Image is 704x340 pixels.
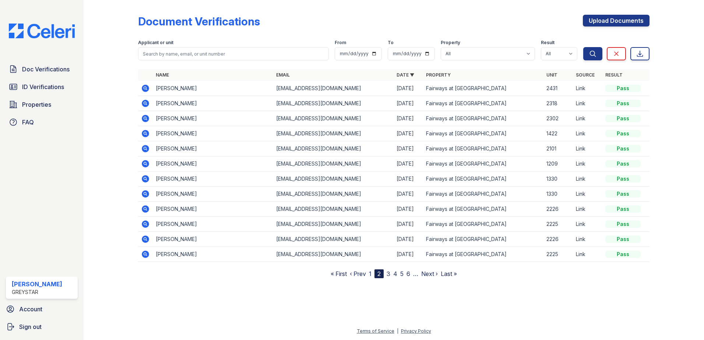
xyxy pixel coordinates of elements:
[605,190,641,198] div: Pass
[397,328,398,334] div: |
[543,187,573,202] td: 1330
[6,115,78,130] a: FAQ
[153,202,273,217] td: [PERSON_NAME]
[153,156,273,171] td: [PERSON_NAME]
[605,130,641,137] div: Pass
[401,328,431,334] a: Privacy Policy
[543,111,573,126] td: 2302
[543,202,573,217] td: 2226
[22,65,70,74] span: Doc Verifications
[273,247,394,262] td: [EMAIL_ADDRESS][DOMAIN_NAME]
[423,187,543,202] td: Fairways at [GEOGRAPHIC_DATA]
[573,202,602,217] td: Link
[273,141,394,156] td: [EMAIL_ADDRESS][DOMAIN_NAME]
[573,217,602,232] td: Link
[153,171,273,187] td: [PERSON_NAME]
[423,96,543,111] td: Fairways at [GEOGRAPHIC_DATA]
[423,232,543,247] td: Fairways at [GEOGRAPHIC_DATA]
[22,118,34,127] span: FAQ
[423,247,543,262] td: Fairways at [GEOGRAPHIC_DATA]
[357,328,394,334] a: Terms of Service
[394,96,423,111] td: [DATE]
[605,175,641,183] div: Pass
[273,217,394,232] td: [EMAIL_ADDRESS][DOMAIN_NAME]
[394,247,423,262] td: [DATE]
[394,111,423,126] td: [DATE]
[394,187,423,202] td: [DATE]
[335,40,346,46] label: From
[543,96,573,111] td: 2318
[605,115,641,122] div: Pass
[273,171,394,187] td: [EMAIL_ADDRESS][DOMAIN_NAME]
[12,288,62,296] div: Greystar
[413,269,418,278] span: …
[3,319,81,334] a: Sign out
[273,187,394,202] td: [EMAIL_ADDRESS][DOMAIN_NAME]
[273,81,394,96] td: [EMAIL_ADDRESS][DOMAIN_NAME]
[397,72,414,78] a: Date ▼
[573,171,602,187] td: Link
[583,15,650,26] a: Upload Documents
[3,302,81,316] a: Account
[138,40,173,46] label: Applicant or unit
[605,205,641,213] div: Pass
[22,82,64,91] span: ID Verifications
[543,247,573,262] td: 2225
[153,126,273,141] td: [PERSON_NAME]
[153,81,273,96] td: [PERSON_NAME]
[605,235,641,243] div: Pass
[394,171,423,187] td: [DATE]
[19,305,42,314] span: Account
[605,220,641,228] div: Pass
[153,111,273,126] td: [PERSON_NAME]
[6,97,78,112] a: Properties
[153,247,273,262] td: [PERSON_NAME]
[605,145,641,152] div: Pass
[423,126,543,141] td: Fairways at [GEOGRAPHIC_DATA]
[273,202,394,217] td: [EMAIL_ADDRESS][DOMAIN_NAME]
[369,270,372,277] a: 1
[441,270,457,277] a: Last »
[573,232,602,247] td: Link
[605,85,641,92] div: Pass
[138,15,260,28] div: Document Verifications
[276,72,290,78] a: Email
[573,126,602,141] td: Link
[541,40,555,46] label: Result
[12,280,62,288] div: [PERSON_NAME]
[423,81,543,96] td: Fairways at [GEOGRAPHIC_DATA]
[19,322,42,331] span: Sign out
[394,126,423,141] td: [DATE]
[573,81,602,96] td: Link
[421,270,438,277] a: Next ›
[22,100,51,109] span: Properties
[573,111,602,126] td: Link
[543,156,573,171] td: 1209
[441,40,460,46] label: Property
[394,232,423,247] td: [DATE]
[573,141,602,156] td: Link
[573,247,602,262] td: Link
[273,156,394,171] td: [EMAIL_ADDRESS][DOMAIN_NAME]
[3,24,81,38] img: CE_Logo_Blue-a8612792a0a2168367f1c8372b55b34899dd931a85d93a1a3d3e32e68fde9ad4.png
[543,232,573,247] td: 2226
[543,141,573,156] td: 2101
[543,126,573,141] td: 1422
[400,270,404,277] a: 5
[605,160,641,167] div: Pass
[605,100,641,107] div: Pass
[426,72,451,78] a: Property
[387,270,390,277] a: 3
[156,72,169,78] a: Name
[605,72,623,78] a: Result
[394,81,423,96] td: [DATE]
[273,96,394,111] td: [EMAIL_ADDRESS][DOMAIN_NAME]
[331,270,347,277] a: « First
[423,141,543,156] td: Fairways at [GEOGRAPHIC_DATA]
[543,171,573,187] td: 1330
[573,187,602,202] td: Link
[573,96,602,111] td: Link
[546,72,557,78] a: Unit
[6,79,78,94] a: ID Verifications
